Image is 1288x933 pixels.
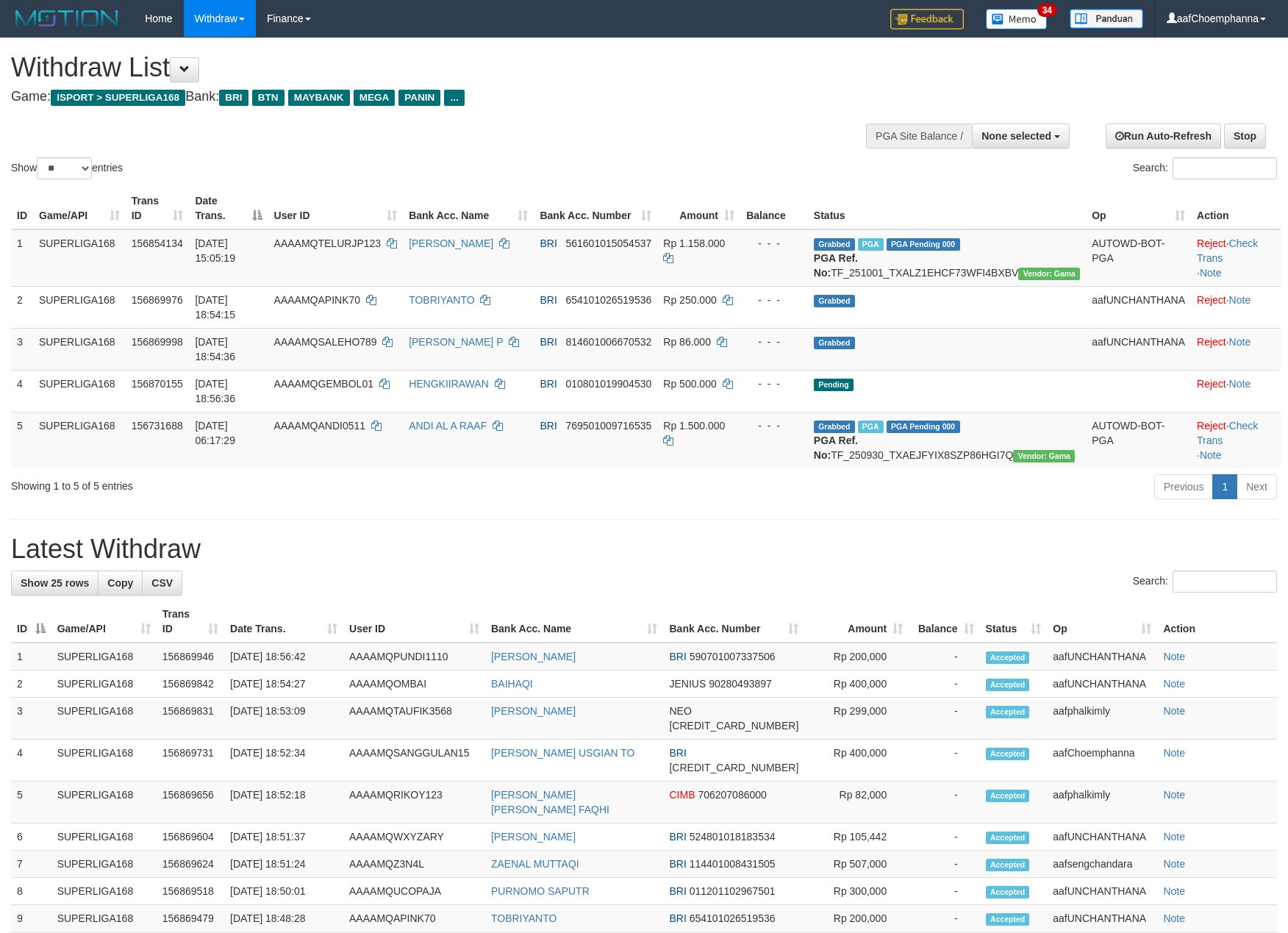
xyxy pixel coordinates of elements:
[1157,601,1277,643] th: Action
[690,912,776,924] span: Copy 654101026519536 to clipboard
[1163,789,1185,801] a: Note
[1047,905,1157,932] td: aafUNCHANTHANA
[1191,370,1281,412] td: ·
[491,858,579,870] a: ZAENAL MUTTAQI
[224,851,343,878] td: [DATE] 18:51:24
[746,236,802,251] div: - - -
[980,601,1048,643] th: Status: activate to sort column ascending
[1133,571,1277,593] label: Search:
[709,678,772,690] span: Copy 90280493897 to clipboard
[986,832,1030,844] span: Accepted
[814,295,855,307] span: Grabbed
[540,420,557,432] span: BRI
[1106,124,1221,149] a: Run Auto-Refresh
[804,740,909,782] td: Rp 400,000
[343,905,485,932] td: AAAAMQAPINK70
[274,294,361,306] span: AAAAMQAPINK70
[663,237,725,249] span: Rp 1.158.000
[11,535,1277,564] h1: Latest Withdraw
[1047,698,1157,740] td: aafphalkimly
[343,851,485,878] td: AAAAMQZ3N4L
[51,851,157,878] td: SUPERLIGA168
[814,337,855,349] span: Grabbed
[1237,474,1277,499] a: Next
[540,294,557,306] span: BRI
[746,293,802,307] div: - - -
[343,643,485,671] td: AAAAMQPUNDI1110
[491,747,635,759] a: [PERSON_NAME] USGIAN TO
[409,294,474,306] a: TOBRIYANTO
[909,601,979,643] th: Balance: activate to sort column ascending
[986,706,1030,718] span: Accepted
[157,698,224,740] td: 156869831
[1047,643,1157,671] td: aafUNCHANTHANA
[1200,267,1222,279] a: Note
[157,671,224,698] td: 156869842
[1163,858,1185,870] a: Note
[1229,336,1251,348] a: Note
[1047,740,1157,782] td: aafChoemphanna
[11,412,33,468] td: 5
[690,651,776,662] span: Copy 590701007337506 to clipboard
[354,90,396,106] span: MEGA
[343,740,485,782] td: AAAAMQSANGGULAN15
[444,90,464,106] span: ...
[11,851,51,878] td: 7
[409,336,503,348] a: [PERSON_NAME] P
[814,252,858,279] b: PGA Ref. No:
[11,370,33,412] td: 4
[33,229,126,287] td: SUPERLIGA168
[274,237,382,249] span: AAAAMQTELURJP123
[909,782,979,823] td: -
[491,678,533,690] a: BAIHAQI
[126,187,190,229] th: Trans ID: activate to sort column ascending
[11,905,51,932] td: 9
[157,782,224,823] td: 156869656
[858,421,884,433] span: Marked by aafromsomean
[887,421,960,433] span: PGA Pending
[224,740,343,782] td: [DATE] 18:52:34
[986,886,1030,898] span: Accepted
[1163,678,1185,690] a: Note
[565,237,651,249] span: Copy 561601015054537 to clipboard
[669,678,706,690] span: JENIUS
[669,858,686,870] span: BRI
[669,720,798,732] span: Copy 5859457206369533 to clipboard
[33,328,126,370] td: SUPERLIGA168
[1163,705,1185,717] a: Note
[224,905,343,932] td: [DATE] 18:48:28
[11,328,33,370] td: 3
[132,237,183,249] span: 156854134
[343,823,485,851] td: AAAAMQWXYZARY
[909,698,979,740] td: -
[157,878,224,905] td: 156869518
[1191,229,1281,287] td: · ·
[1191,286,1281,328] td: ·
[403,187,534,229] th: Bank Acc. Name: activate to sort column ascending
[224,878,343,905] td: [DATE] 18:50:01
[858,238,884,251] span: Marked by aafsengchandara
[808,187,1086,229] th: Status
[1047,671,1157,698] td: aafUNCHANTHANA
[804,643,909,671] td: Rp 200,000
[746,335,802,349] div: - - -
[51,601,157,643] th: Game/API: activate to sort column ascending
[11,7,123,29] img: MOTION_logo.png
[51,90,185,106] span: ISPORT > SUPERLIGA168
[1191,187,1281,229] th: Action
[804,851,909,878] td: Rp 507,000
[11,90,844,104] h4: Game: Bank:
[219,90,248,106] span: BRI
[11,601,51,643] th: ID: activate to sort column descending
[195,336,235,362] span: [DATE] 18:54:36
[107,577,133,589] span: Copy
[1154,474,1213,499] a: Previous
[224,698,343,740] td: [DATE] 18:53:09
[1047,878,1157,905] td: aafUNCHANTHANA
[657,187,740,229] th: Amount: activate to sort column ascending
[1197,378,1226,390] a: Reject
[51,905,157,932] td: SUPERLIGA168
[132,336,183,348] span: 156869998
[804,878,909,905] td: Rp 300,000
[1173,157,1277,179] input: Search:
